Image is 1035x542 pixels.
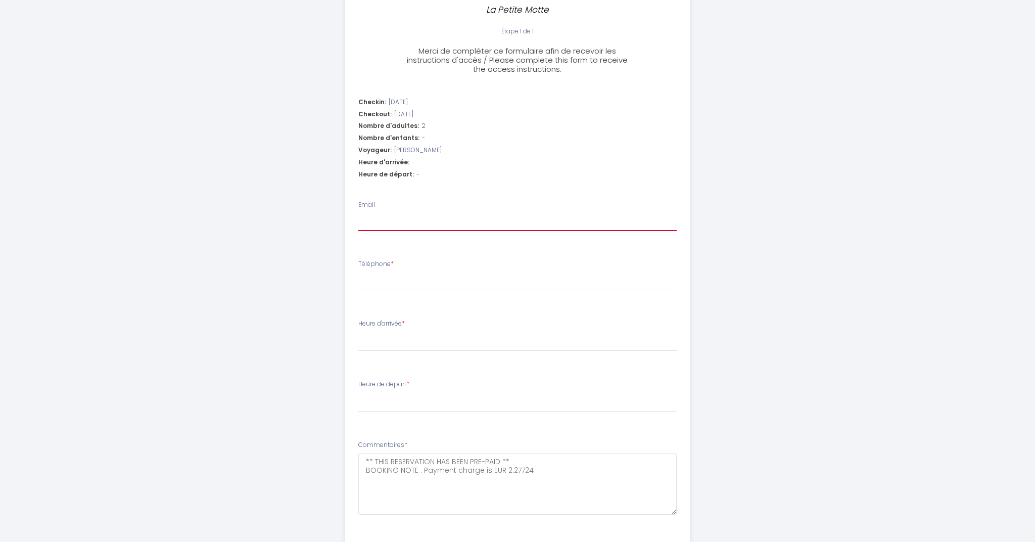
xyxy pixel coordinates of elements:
label: Téléphone [358,259,394,269]
span: Étape 1 de 1 [501,27,534,35]
p: La Petite Motte [409,3,626,17]
span: - [412,158,415,167]
span: Checkin: [358,98,386,107]
span: Checkout: [358,110,392,119]
span: Heure d'arrivée: [358,158,409,167]
span: - [422,133,425,143]
span: Nombre d'enfants: [358,133,419,143]
label: Commentaires [358,440,407,450]
span: - [416,170,419,179]
span: Merci de compléter ce formulaire afin de recevoir les instructions d'accès / Please complete this... [407,46,628,74]
span: [DATE] [389,98,408,107]
label: Email [358,200,375,210]
span: [PERSON_NAME] [394,146,442,155]
label: Heure de départ [358,380,409,389]
span: Heure de départ: [358,170,414,179]
label: Heure d'arrivée [358,319,405,329]
span: [DATE] [394,110,413,119]
span: Voyageur: [358,146,392,155]
span: 2 [421,121,426,131]
span: Nombre d'adultes: [358,121,419,131]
